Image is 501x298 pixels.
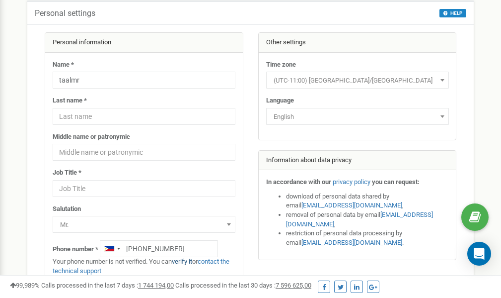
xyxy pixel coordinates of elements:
[10,282,40,289] span: 99,989%
[266,72,449,89] span: (UTC-11:00) Pacific/Midway
[270,74,445,88] span: (UTC-11:00) Pacific/Midway
[53,245,98,254] label: Phone number *
[276,282,311,289] u: 7 596 625,00
[301,239,402,246] a: [EMAIL_ADDRESS][DOMAIN_NAME]
[467,242,491,266] div: Open Intercom Messenger
[266,108,449,125] span: English
[301,201,402,209] a: [EMAIL_ADDRESS][DOMAIN_NAME]
[45,33,243,53] div: Personal information
[100,241,123,257] div: Telephone country code
[372,178,420,186] strong: you can request:
[56,218,232,232] span: Mr.
[35,9,95,18] h5: Personal settings
[286,229,449,247] li: restriction of personal data processing by email .
[53,204,81,214] label: Salutation
[270,110,445,124] span: English
[41,282,174,289] span: Calls processed in the last 7 days :
[53,216,235,233] span: Mr.
[266,96,294,105] label: Language
[286,211,433,228] a: [EMAIL_ADDRESS][DOMAIN_NAME]
[266,178,331,186] strong: In accordance with our
[439,9,466,17] button: HELP
[286,210,449,229] li: removal of personal data by email ,
[53,60,74,70] label: Name *
[53,258,229,275] a: contact the technical support
[53,72,235,89] input: Name
[53,96,87,105] label: Last name *
[266,60,296,70] label: Time zone
[100,240,218,257] input: +1-800-555-55-55
[175,282,311,289] span: Calls processed in the last 30 days :
[53,132,130,142] label: Middle name or patronymic
[259,151,456,171] div: Information about data privacy
[172,258,192,265] a: verify it
[53,144,235,161] input: Middle name or patronymic
[53,257,235,276] p: Your phone number is not verified. You can or
[138,282,174,289] u: 1 744 194,00
[286,192,449,210] li: download of personal data shared by email ,
[53,180,235,197] input: Job Title
[53,108,235,125] input: Last name
[333,178,370,186] a: privacy policy
[53,168,81,178] label: Job Title *
[259,33,456,53] div: Other settings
